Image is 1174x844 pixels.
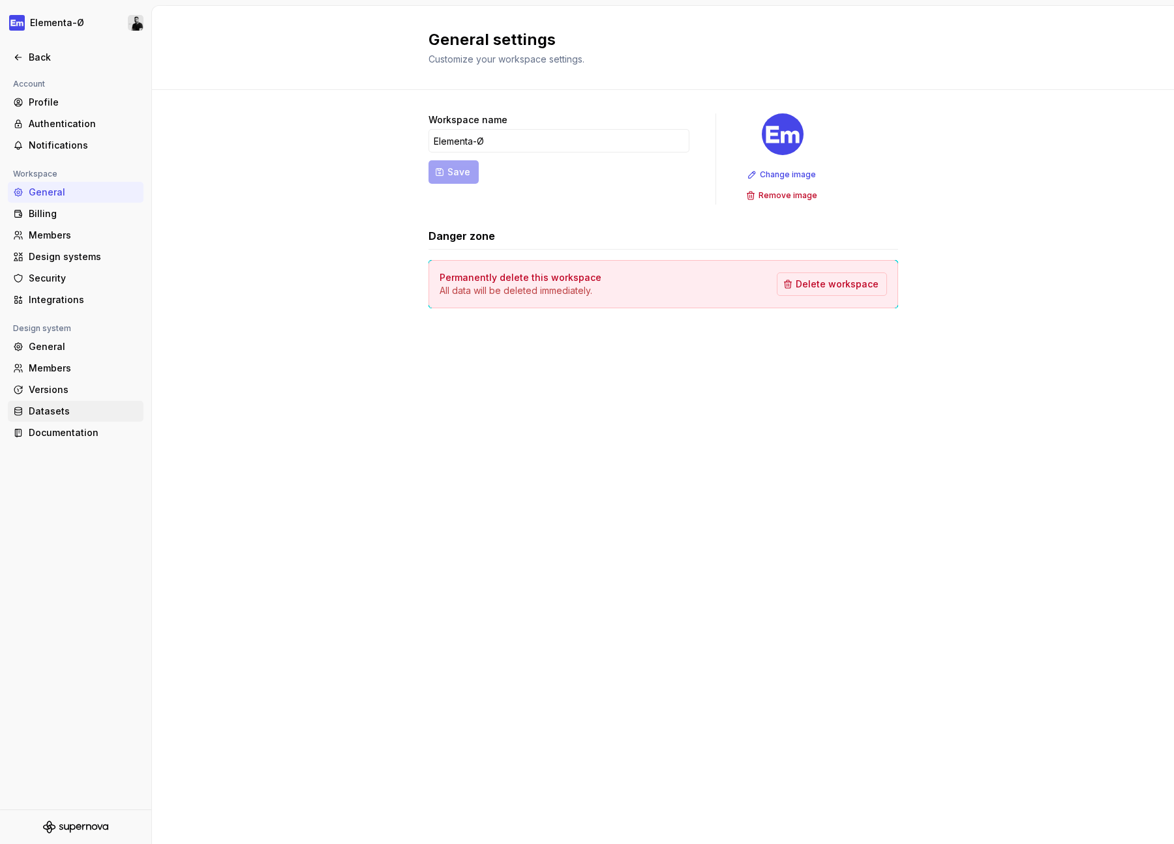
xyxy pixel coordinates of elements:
img: e72e9e65-9f43-4cb3-89a7-ea83765f03bf.png [762,113,804,155]
a: General [8,182,143,203]
button: Elementa-ØRiyadh Gordon [3,8,149,37]
button: Change image [744,166,822,184]
div: Members [29,362,138,375]
p: All data will be deleted immediately. [440,284,601,297]
a: Integrations [8,289,143,310]
div: General [29,186,138,199]
span: Customize your workspace settings. [429,53,584,65]
h4: Permanently delete this workspace [440,271,601,284]
span: Delete workspace [796,278,879,291]
div: Elementa-Ø [30,16,84,29]
span: Change image [760,169,816,180]
div: Design system [8,321,76,336]
a: Documentation [8,422,143,443]
span: Remove image [759,190,817,201]
div: Documentation [29,426,138,439]
div: Notifications [29,139,138,152]
div: Security [29,272,138,285]
div: Versions [29,383,138,396]
a: Members [8,358,143,379]
div: Design systems [29,250,138,263]
div: Account [8,76,50,92]
a: Security [8,268,143,289]
a: Back [8,47,143,68]
div: Back [29,51,138,64]
div: Datasets [29,405,138,418]
a: Versions [8,379,143,400]
svg: Supernova Logo [43,821,108,834]
button: Remove image [742,186,823,205]
img: Riyadh Gordon [128,15,143,31]
button: Delete workspace [777,272,887,296]
h2: General settings [429,29,882,50]
div: Integrations [29,293,138,306]
label: Workspace name [429,113,507,126]
a: Members [8,225,143,246]
a: Design systems [8,246,143,267]
div: Profile [29,96,138,109]
div: Workspace [8,166,63,182]
img: e72e9e65-9f43-4cb3-89a7-ea83765f03bf.png [9,15,25,31]
a: Profile [8,92,143,113]
h3: Danger zone [429,228,495,244]
a: Datasets [8,401,143,422]
div: Billing [29,207,138,220]
a: Authentication [8,113,143,134]
a: Billing [8,203,143,224]
div: Authentication [29,117,138,130]
div: Members [29,229,138,242]
div: General [29,340,138,353]
a: General [8,336,143,357]
a: Notifications [8,135,143,156]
